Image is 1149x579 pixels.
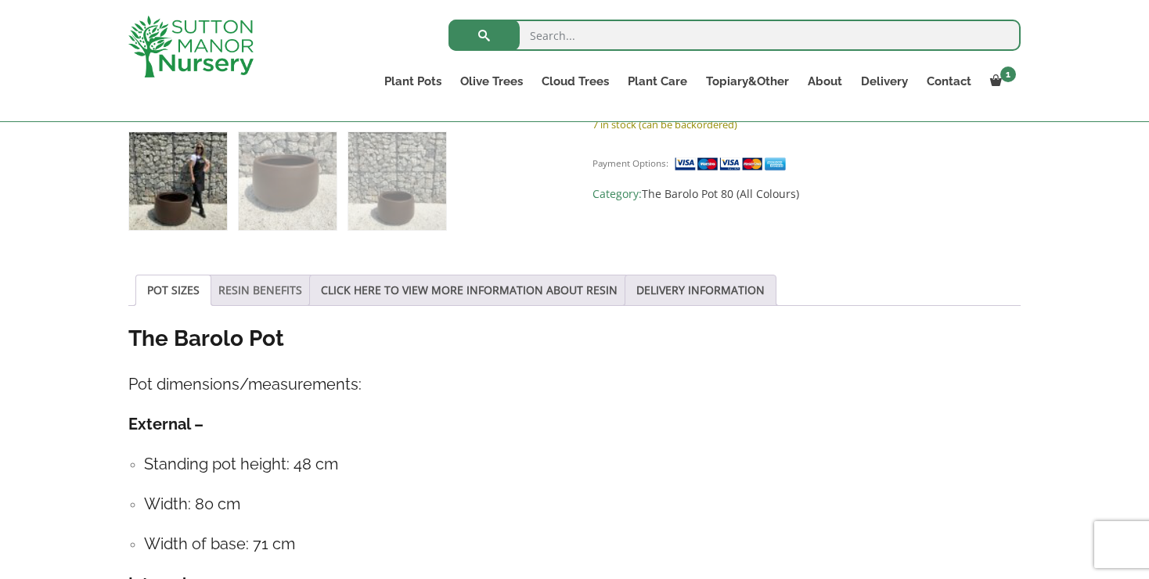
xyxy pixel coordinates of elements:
a: RESIN BENEFITS [218,275,302,305]
a: CLICK HERE TO VIEW MORE INFORMATION ABOUT RESIN [321,275,618,305]
img: The Barolo Pot 80 Colour Mocha (Resin) [129,132,227,230]
img: The Barolo Pot 80 Colour Mocha (Resin) - Image 3 [348,132,446,230]
a: Cloud Trees [532,70,618,92]
p: 7 in stock (can be backordered) [593,115,1021,134]
a: 1 [981,70,1021,92]
a: Topiary&Other [697,70,798,92]
a: POT SIZES [147,275,200,305]
img: logo [128,16,254,77]
h4: Pot dimensions/measurements: [128,372,1021,397]
img: The Barolo Pot 80 Colour Mocha (Resin) - Image 2 [239,132,337,230]
input: Search... [448,20,1021,51]
h4: Standing pot height: 48 cm [144,452,1021,477]
h4: Width of base: 71 cm [144,532,1021,556]
small: Payment Options: [593,157,668,169]
a: Delivery [852,70,917,92]
a: About [798,70,852,92]
span: Category: [593,185,1021,203]
a: The Barolo Pot 80 (All Colours) [642,186,799,201]
a: Contact [917,70,981,92]
span: 1 [1000,67,1016,82]
strong: The Barolo Pot [128,325,284,351]
a: DELIVERY INFORMATION [636,275,765,305]
img: payment supported [674,156,791,172]
a: Plant Care [618,70,697,92]
strong: External – [128,415,204,433]
a: Plant Pots [375,70,451,92]
a: Olive Trees [451,70,532,92]
h4: Width: 80 cm [144,492,1021,516]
